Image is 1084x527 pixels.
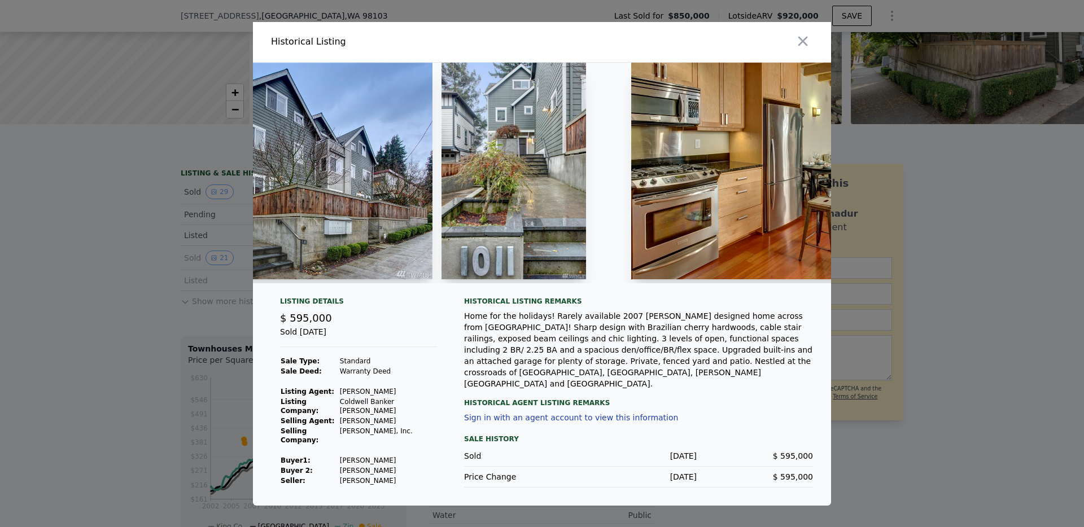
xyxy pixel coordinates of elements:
td: [PERSON_NAME] [339,416,437,426]
div: Historical Agent Listing Remarks [464,389,813,407]
td: [PERSON_NAME], Inc. [339,426,437,445]
div: Sold [DATE] [280,326,437,347]
strong: Sale Deed: [281,367,322,375]
strong: Seller : [281,477,305,485]
td: Standard [339,356,437,366]
strong: Buyer 1 : [281,456,311,464]
div: Price Change [464,471,580,482]
span: $ 595,000 [773,451,813,460]
div: Listing Details [280,297,437,310]
img: Property Img [442,63,586,279]
div: [DATE] [580,450,697,462]
img: Property Img [631,63,956,279]
div: Sale History [464,432,813,446]
img: Property Img [107,63,432,279]
strong: Listing Company: [281,398,318,415]
strong: Selling Agent: [281,417,335,425]
strong: Selling Company: [281,427,318,444]
td: [PERSON_NAME] [339,455,437,465]
div: Sold [464,450,580,462]
span: $ 595,000 [280,312,332,324]
strong: Buyer 2: [281,467,313,475]
span: $ 595,000 [773,472,813,481]
td: [PERSON_NAME] [339,476,437,486]
td: [PERSON_NAME] [339,465,437,476]
strong: Listing Agent: [281,388,334,396]
strong: Sale Type: [281,357,320,365]
div: Home for the holidays! Rarely available 2007 [PERSON_NAME] designed home across from [GEOGRAPHIC_... [464,310,813,389]
div: [DATE] [580,471,697,482]
td: Warranty Deed [339,366,437,376]
button: Sign in with an agent account to view this information [464,413,678,422]
div: Historical Listing [271,35,537,49]
td: Coldwell Banker [PERSON_NAME] [339,397,437,416]
td: [PERSON_NAME] [339,387,437,397]
div: Historical Listing remarks [464,297,813,306]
